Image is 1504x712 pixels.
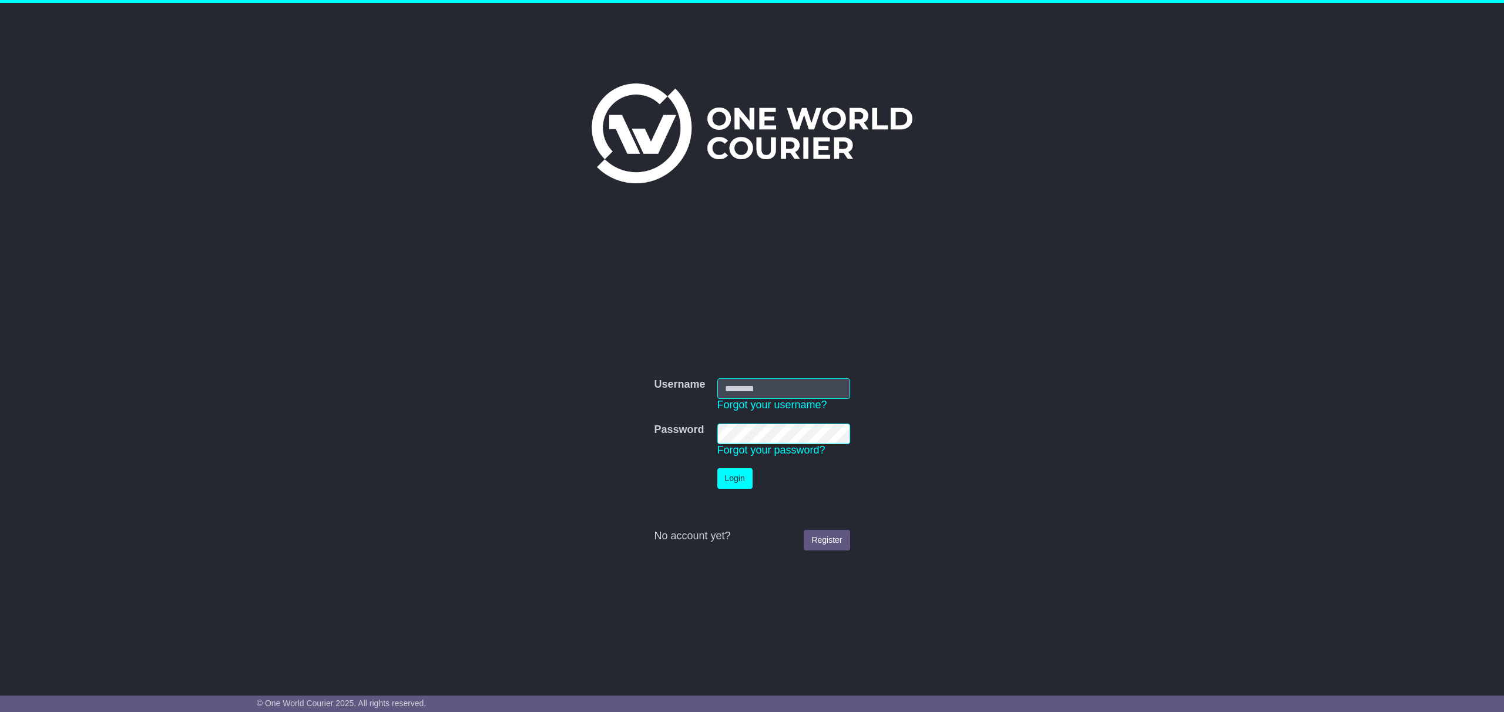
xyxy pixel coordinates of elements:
[257,698,427,708] span: © One World Courier 2025. All rights reserved.
[717,444,825,456] a: Forgot your password?
[654,530,850,543] div: No account yet?
[717,468,753,489] button: Login
[804,530,850,550] a: Register
[717,399,827,411] a: Forgot your username?
[654,424,704,436] label: Password
[654,378,705,391] label: Username
[592,83,912,183] img: One World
